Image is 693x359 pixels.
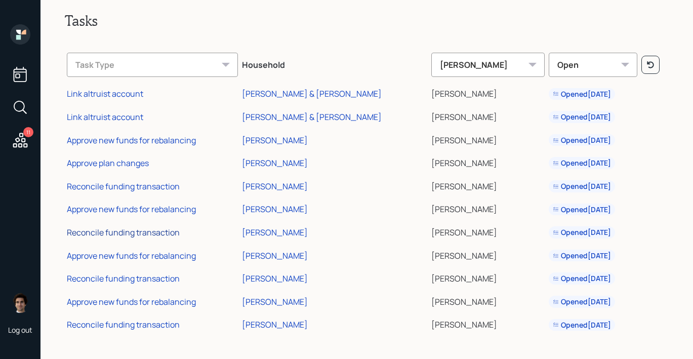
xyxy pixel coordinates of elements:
[242,88,382,99] div: [PERSON_NAME] & [PERSON_NAME]
[67,273,180,284] div: Reconcile funding transaction
[553,273,611,284] div: Opened [DATE]
[242,204,308,215] div: [PERSON_NAME]
[67,319,180,330] div: Reconcile funding transaction
[429,173,547,196] td: [PERSON_NAME]
[429,196,547,220] td: [PERSON_NAME]
[240,46,429,81] th: Household
[242,111,382,123] div: [PERSON_NAME] & [PERSON_NAME]
[429,289,547,312] td: [PERSON_NAME]
[553,297,611,307] div: Opened [DATE]
[429,243,547,266] td: [PERSON_NAME]
[553,112,611,122] div: Opened [DATE]
[67,204,196,215] div: Approve new funds for rebalancing
[67,250,196,261] div: Approve new funds for rebalancing
[553,135,611,145] div: Opened [DATE]
[553,251,611,261] div: Opened [DATE]
[553,158,611,168] div: Opened [DATE]
[242,250,308,261] div: [PERSON_NAME]
[553,181,611,191] div: Opened [DATE]
[429,150,547,173] td: [PERSON_NAME]
[242,157,308,169] div: [PERSON_NAME]
[242,319,308,330] div: [PERSON_NAME]
[67,53,238,77] div: Task Type
[242,135,308,146] div: [PERSON_NAME]
[549,53,637,77] div: Open
[242,227,308,238] div: [PERSON_NAME]
[8,325,32,335] div: Log out
[553,320,611,330] div: Opened [DATE]
[429,104,547,127] td: [PERSON_NAME]
[429,312,547,335] td: [PERSON_NAME]
[67,157,149,169] div: Approve plan changes
[242,273,308,284] div: [PERSON_NAME]
[431,53,545,77] div: [PERSON_NAME]
[553,205,611,215] div: Opened [DATE]
[553,227,611,237] div: Opened [DATE]
[67,296,196,307] div: Approve new funds for rebalancing
[67,111,143,123] div: Link altruist account
[67,88,143,99] div: Link altruist account
[67,227,180,238] div: Reconcile funding transaction
[429,81,547,104] td: [PERSON_NAME]
[429,219,547,243] td: [PERSON_NAME]
[242,181,308,192] div: [PERSON_NAME]
[67,135,196,146] div: Approve new funds for rebalancing
[429,127,547,150] td: [PERSON_NAME]
[10,293,30,313] img: harrison-schaefer-headshot-2.png
[429,265,547,289] td: [PERSON_NAME]
[553,89,611,99] div: Opened [DATE]
[242,296,308,307] div: [PERSON_NAME]
[23,127,33,137] div: 11
[67,181,180,192] div: Reconcile funding transaction
[65,12,669,29] h2: Tasks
